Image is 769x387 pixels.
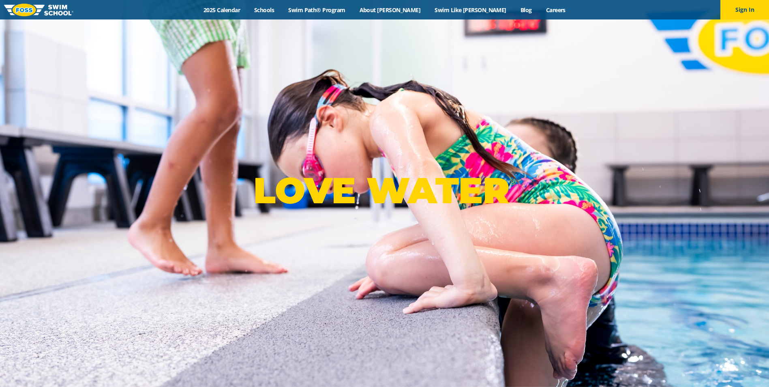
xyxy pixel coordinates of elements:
a: 2025 Calendar [197,6,247,14]
a: Schools [247,6,281,14]
a: Careers [539,6,572,14]
a: About [PERSON_NAME] [352,6,428,14]
a: Swim Path® Program [281,6,352,14]
sup: ® [509,177,516,187]
img: FOSS Swim School Logo [4,4,73,16]
p: LOVE WATER [253,169,516,212]
a: Swim Like [PERSON_NAME] [428,6,514,14]
a: Blog [513,6,539,14]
